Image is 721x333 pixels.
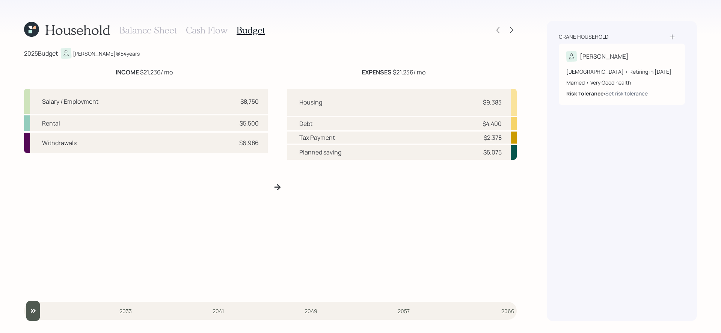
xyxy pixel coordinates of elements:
div: Tax Payment [299,133,335,142]
b: INCOME [116,68,139,76]
h1: Household [45,22,110,38]
div: [PERSON_NAME] @ 54 years [73,50,140,58]
div: Withdrawals [42,138,77,147]
div: 2025 Budget [24,49,58,58]
b: Risk Tolerance: [566,90,605,97]
div: Married • Very Good health [566,79,677,86]
div: $21,236 / mo [362,68,425,77]
b: EXPENSES [362,68,392,76]
div: [PERSON_NAME] [580,52,629,61]
div: Crane household [559,33,608,41]
div: Set risk tolerance [605,89,648,97]
div: $6,986 [239,138,259,147]
div: $9,383 [483,98,502,107]
h3: Cash Flow [186,25,228,36]
h3: Budget [237,25,265,36]
div: Rental [42,119,60,128]
div: Housing [299,98,322,107]
div: Salary / Employment [42,97,98,106]
div: $4,400 [483,119,502,128]
div: $21,236 / mo [116,68,173,77]
div: $5,075 [483,148,502,157]
div: Planned saving [299,148,341,157]
div: $8,750 [240,97,259,106]
div: $5,500 [240,119,259,128]
div: [DEMOGRAPHIC_DATA] • Retiring in [DATE] [566,68,677,76]
h3: Balance Sheet [119,25,177,36]
div: Debt [299,119,312,128]
div: $2,378 [484,133,502,142]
